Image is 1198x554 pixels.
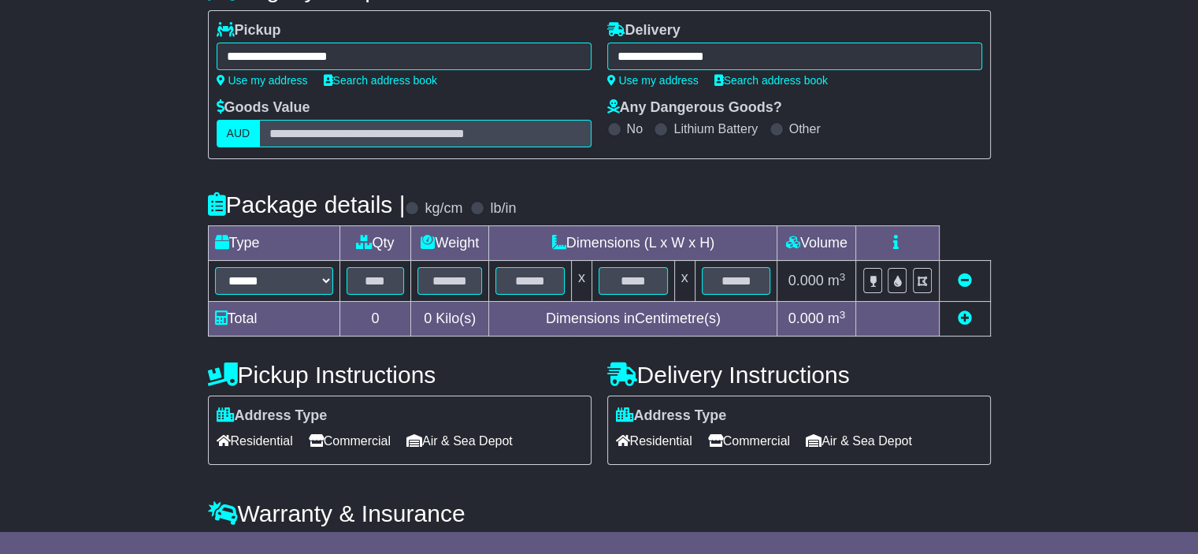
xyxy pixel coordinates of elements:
h4: Package details | [208,191,406,218]
td: Dimensions (L x W x H) [489,226,777,261]
label: Address Type [616,407,727,425]
label: Any Dangerous Goods? [607,99,782,117]
td: Type [208,226,339,261]
span: 0 [424,310,432,326]
span: Commercial [309,429,391,453]
label: Other [789,121,821,136]
span: Residential [616,429,692,453]
label: Lithium Battery [673,121,758,136]
a: Add new item [958,310,972,326]
span: m [828,310,846,326]
label: lb/in [490,200,516,218]
td: Weight [411,226,489,261]
h4: Delivery Instructions [607,362,991,388]
label: kg/cm [425,200,462,218]
label: Pickup [217,22,281,39]
td: Volume [777,226,856,261]
sup: 3 [840,271,846,283]
td: x [674,261,695,302]
span: 0.000 [788,310,824,326]
td: Dimensions in Centimetre(s) [489,302,777,336]
h4: Warranty & Insurance [208,500,991,526]
td: Total [208,302,339,336]
a: Search address book [324,74,437,87]
span: 0.000 [788,273,824,288]
td: 0 [339,302,411,336]
td: Kilo(s) [411,302,489,336]
h4: Pickup Instructions [208,362,592,388]
a: Use my address [607,74,699,87]
sup: 3 [840,309,846,321]
span: Residential [217,429,293,453]
label: No [627,121,643,136]
span: m [828,273,846,288]
span: Air & Sea Depot [806,429,912,453]
span: Air & Sea Depot [406,429,513,453]
td: x [571,261,592,302]
label: AUD [217,120,261,147]
a: Search address book [714,74,828,87]
a: Remove this item [958,273,972,288]
label: Address Type [217,407,328,425]
td: Qty [339,226,411,261]
label: Delivery [607,22,681,39]
label: Goods Value [217,99,310,117]
span: Commercial [708,429,790,453]
a: Use my address [217,74,308,87]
